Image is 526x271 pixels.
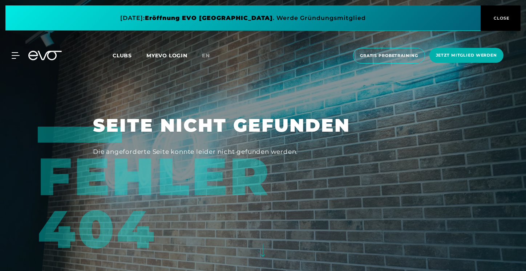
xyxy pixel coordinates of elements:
span: Gratis Probetraining [360,53,418,59]
span: CLOSE [492,15,510,21]
div: Fehler 404 [38,127,443,255]
button: CLOSE [481,5,521,31]
a: en [202,52,219,60]
span: Clubs [113,52,132,59]
span: Jetzt Mitglied werden [436,52,497,58]
div: Die angeforderte Seite konnte leider nicht gefunden werden. [93,146,433,157]
span: en [202,52,210,59]
a: MYEVO LOGIN [146,52,187,59]
h1: Seite nicht gefunden [93,114,433,137]
a: Jetzt Mitglied werden [427,48,506,63]
a: Gratis Probetraining [351,48,427,63]
a: Clubs [113,52,146,59]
